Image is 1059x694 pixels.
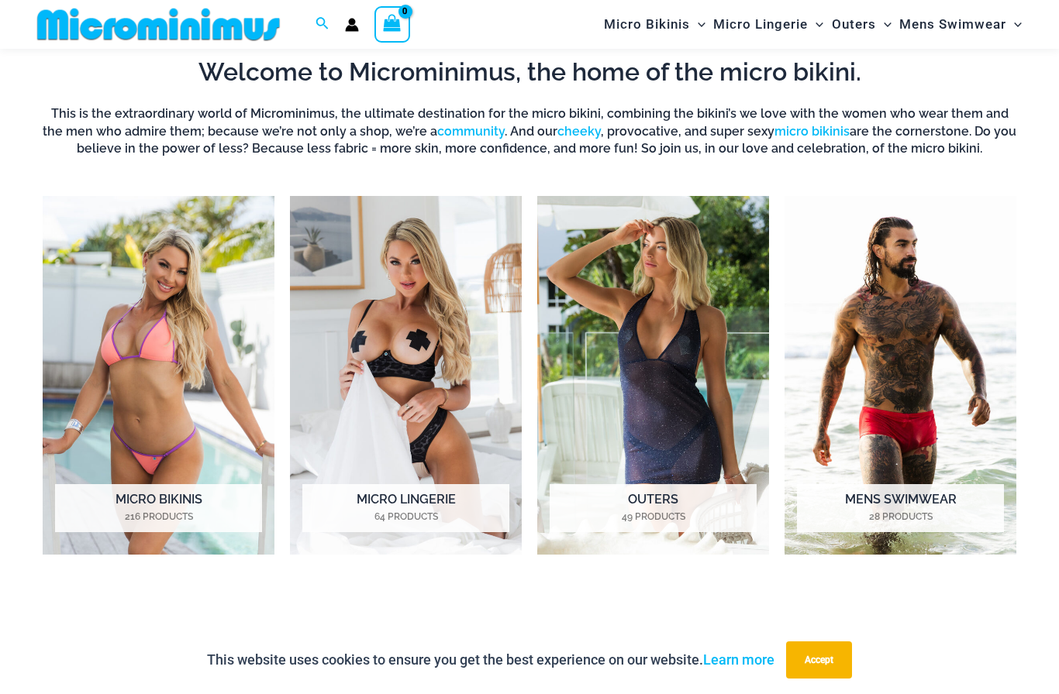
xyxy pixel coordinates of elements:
a: Visit product category Micro Bikinis [43,196,274,555]
mark: 28 Products [797,510,1004,524]
span: Menu Toggle [876,5,892,44]
img: Outers [537,196,769,555]
img: MM SHOP LOGO FLAT [31,7,286,42]
mark: 49 Products [550,510,757,524]
span: Menu Toggle [808,5,823,44]
a: community [437,124,505,139]
a: micro bikinis [774,124,850,139]
a: Micro LingerieMenu ToggleMenu Toggle [709,5,827,44]
a: Visit product category Outers [537,196,769,555]
button: Accept [786,641,852,679]
img: Micro Bikinis [43,196,274,555]
span: Menu Toggle [1006,5,1022,44]
span: Micro Lingerie [713,5,808,44]
img: Mens Swimwear [785,196,1016,555]
h2: Micro Lingerie [302,484,509,532]
a: Visit product category Mens Swimwear [785,196,1016,555]
a: Learn more [703,651,774,668]
a: cheeky [557,124,601,139]
img: Micro Lingerie [290,196,522,555]
mark: 216 Products [55,510,262,524]
span: Mens Swimwear [899,5,1006,44]
h2: Micro Bikinis [55,484,262,532]
a: Mens SwimwearMenu ToggleMenu Toggle [895,5,1026,44]
a: Visit product category Micro Lingerie [290,196,522,555]
span: Outers [832,5,876,44]
a: Account icon link [345,18,359,32]
a: Micro BikinisMenu ToggleMenu Toggle [600,5,709,44]
p: This website uses cookies to ensure you get the best experience on our website. [207,648,774,672]
a: OutersMenu ToggleMenu Toggle [828,5,895,44]
span: Micro Bikinis [604,5,690,44]
mark: 64 Products [302,510,509,524]
h2: Mens Swimwear [797,484,1004,532]
h6: This is the extraordinary world of Microminimus, the ultimate destination for the micro bikini, c... [43,105,1016,157]
h2: Welcome to Microminimus, the home of the micro bikini. [43,56,1016,88]
a: Search icon link [316,15,329,34]
span: Menu Toggle [690,5,705,44]
h2: Outers [550,484,757,532]
nav: Site Navigation [598,2,1028,46]
a: View Shopping Cart, empty [374,6,410,42]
